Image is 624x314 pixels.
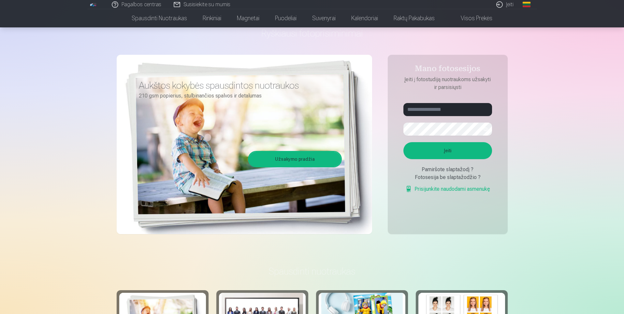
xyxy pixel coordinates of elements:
a: Suvenyrai [304,9,343,27]
h1: Ryškiausi fotoprisiminimai [117,27,508,39]
h4: Mano fotosesijos [397,64,499,76]
h3: Spausdinti nuotraukas [122,265,502,277]
a: Spausdinti nuotraukas [124,9,195,27]
a: Rinkiniai [195,9,229,27]
a: Kalendoriai [343,9,386,27]
div: Fotosesija be slaptažodžio ? [403,173,492,181]
button: Įeiti [403,142,492,159]
div: Pamiršote slaptažodį ? [403,166,492,173]
p: Įeiti į fotostudiją nuotraukoms užsakyti ir parsisiųsti [397,76,499,91]
a: Raktų pakabukas [386,9,443,27]
a: Prisijunkite naudodami asmenukę [405,185,490,193]
a: Puodeliai [267,9,304,27]
p: 210 gsm popierius, stulbinančios spalvos ir detalumas [139,91,337,100]
a: Magnetai [229,9,267,27]
a: Užsakymo pradžia [249,152,341,166]
img: /fa2 [90,3,97,7]
h3: Aukštos kokybės spausdintos nuotraukos [139,80,337,91]
a: Visos prekės [443,9,500,27]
